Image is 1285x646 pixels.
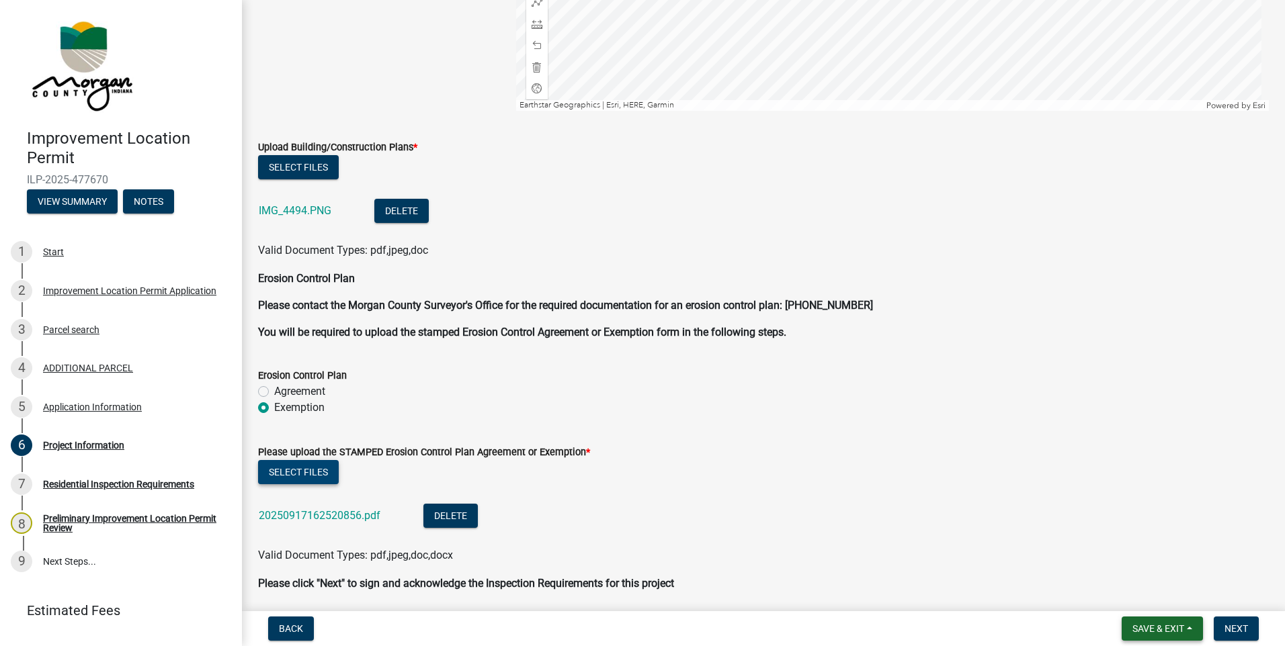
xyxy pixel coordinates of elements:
[279,623,303,634] span: Back
[11,280,32,302] div: 2
[259,509,380,522] a: 20250917162520856.pdf
[123,197,174,207] wm-modal-confirm: Notes
[11,597,220,624] a: Estimated Fees
[258,371,347,381] label: Erosion Control Plan
[11,434,32,456] div: 6
[1214,616,1259,641] button: Next
[258,460,339,484] button: Select files
[423,504,478,528] button: Delete
[258,326,786,338] strong: You will be required to upload the stamped Erosion Control Agreement or Exemption form in the fol...
[43,514,220,533] div: Preliminary Improvement Location Permit Review
[516,100,1204,111] div: Earthstar Geographics | Esri, HERE, Garmin
[258,272,355,285] strong: Erosion Control Plan
[27,173,215,186] span: ILP-2025-477670
[11,551,32,572] div: 9
[1132,623,1184,634] span: Save & Exit
[27,14,135,115] img: Morgan County, Indiana
[274,383,325,400] label: Agreement
[258,143,417,152] label: Upload Building/Construction Plans
[11,357,32,379] div: 4
[258,577,674,590] strong: Please click "Next" to sign and acknowledge the Inspection Requirements for this project
[43,325,99,334] div: Parcel search
[27,129,231,168] h4: Improvement Location Permit
[1253,101,1266,110] a: Esri
[43,479,194,489] div: Residential Inspection Requirements
[1225,623,1248,634] span: Next
[27,189,118,214] button: View Summary
[423,510,478,523] wm-modal-confirm: Delete Document
[374,205,429,218] wm-modal-confirm: Delete Document
[1122,616,1203,641] button: Save & Exit
[43,363,133,373] div: ADDITIONAL PARCEL
[258,299,873,312] strong: Please contact the Morgan County Surveyor's Office for the required documentation for an erosion ...
[11,319,32,340] div: 3
[43,441,124,450] div: Project Information
[374,199,429,223] button: Delete
[258,155,339,179] button: Select files
[27,197,118,207] wm-modal-confirm: Summary
[268,616,314,641] button: Back
[259,204,331,217] a: IMG_4494.PNG
[258,244,428,257] span: Valid Document Types: pdf,jpeg,doc
[43,247,64,257] div: Start
[11,241,32,263] div: 1
[258,448,590,457] label: Please upload the STAMPED Erosion Control Plan Agreement or Exemption
[274,400,325,416] label: Exemption
[43,286,216,295] div: Improvement Location Permit Application
[43,402,142,412] div: Application Information
[11,396,32,418] div: 5
[1203,100,1269,111] div: Powered by
[11,473,32,495] div: 7
[11,512,32,534] div: 8
[123,189,174,214] button: Notes
[258,549,453,561] span: Valid Document Types: pdf,jpeg,doc,docx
